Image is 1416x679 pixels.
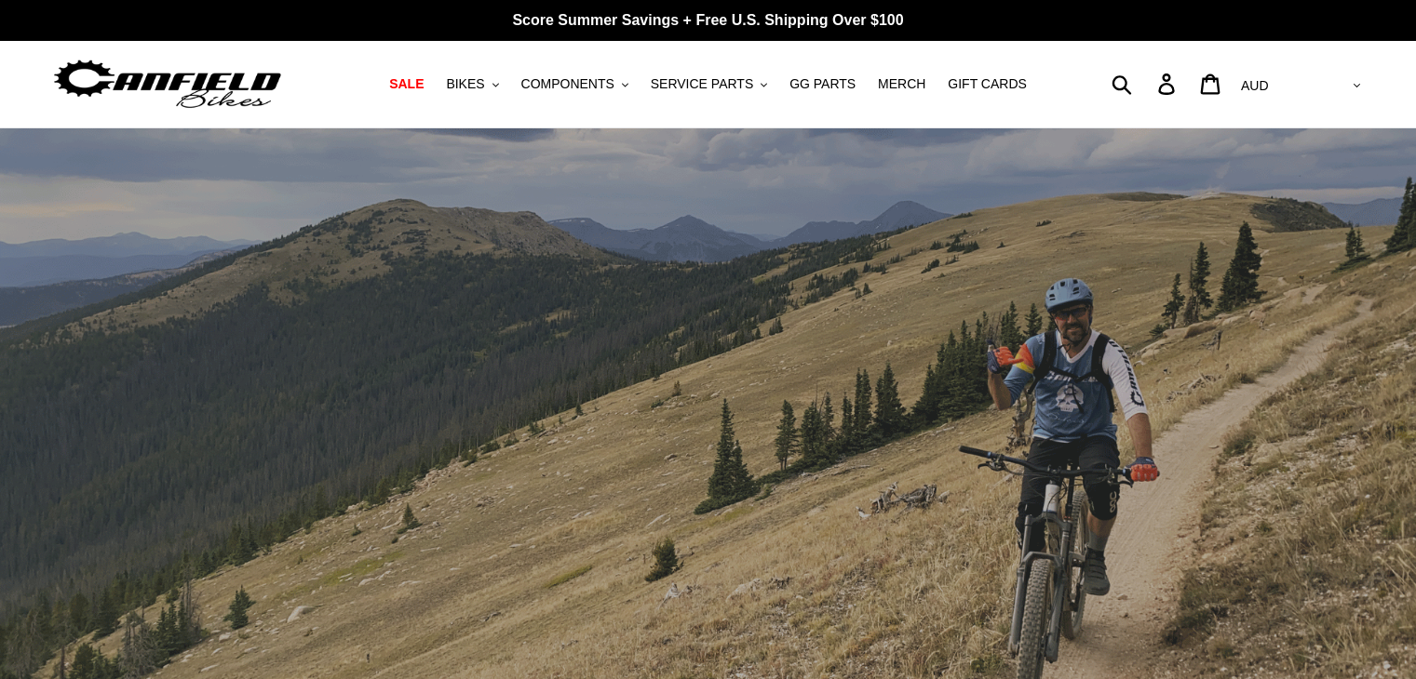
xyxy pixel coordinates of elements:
span: COMPONENTS [521,76,614,92]
span: GIFT CARDS [948,76,1027,92]
a: MERCH [869,72,935,97]
a: SALE [380,72,433,97]
a: GIFT CARDS [938,72,1036,97]
button: SERVICE PARTS [641,72,776,97]
span: MERCH [878,76,925,92]
button: COMPONENTS [512,72,638,97]
button: BIKES [437,72,507,97]
img: Canfield Bikes [51,55,284,113]
span: GG PARTS [789,76,856,92]
span: BIKES [446,76,484,92]
span: SALE [389,76,424,92]
a: GG PARTS [780,72,865,97]
span: SERVICE PARTS [651,76,753,92]
input: Search [1122,63,1169,104]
